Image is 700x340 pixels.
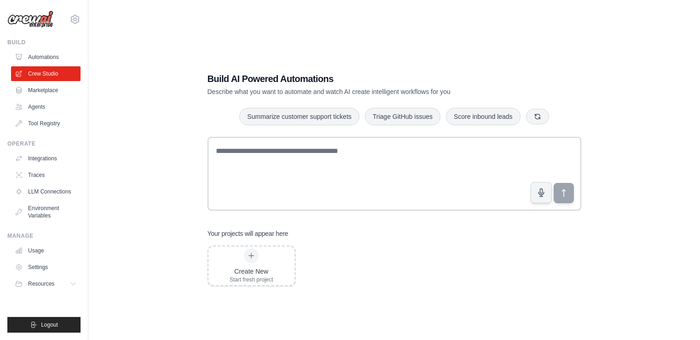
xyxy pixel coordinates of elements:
[11,116,81,131] a: Tool Registry
[11,260,81,275] a: Settings
[208,87,517,96] p: Describe what you want to automate and watch AI create intelligent workflows for you
[11,50,81,64] a: Automations
[11,243,81,258] a: Usage
[365,108,440,125] button: Triage GitHub issues
[526,109,549,124] button: Get new suggestions
[11,151,81,166] a: Integrations
[11,100,81,114] a: Agents
[7,317,81,333] button: Logout
[41,321,58,328] span: Logout
[11,276,81,291] button: Resources
[11,83,81,98] a: Marketplace
[531,182,552,203] button: Click to speak your automation idea
[11,184,81,199] a: LLM Connections
[7,39,81,46] div: Build
[208,72,517,85] h1: Build AI Powered Automations
[230,276,273,283] div: Start fresh project
[11,66,81,81] a: Crew Studio
[208,229,289,238] h3: Your projects will appear here
[7,140,81,147] div: Operate
[446,108,521,125] button: Score inbound leads
[11,168,81,182] a: Traces
[230,267,273,276] div: Create New
[11,201,81,223] a: Environment Variables
[7,232,81,240] div: Manage
[7,11,53,28] img: Logo
[28,280,54,287] span: Resources
[239,108,359,125] button: Summarize customer support tickets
